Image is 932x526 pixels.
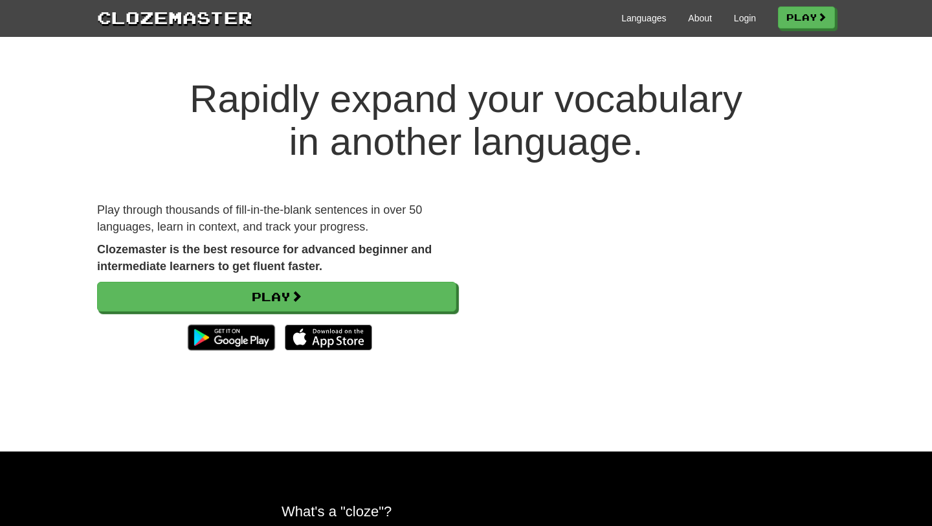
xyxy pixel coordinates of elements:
[778,6,835,29] a: Play
[97,202,456,235] p: Play through thousands of fill-in-the-blank sentences in over 50 languages, learn in context, and...
[285,325,372,350] img: Download_on_the_App_Store_Badge_US-UK_135x40-25178aeef6eb6b83b96f5f2d004eda3bffbb37122de64afbaef7...
[621,12,666,25] a: Languages
[97,243,432,273] strong: Clozemaster is the best resource for advanced beginner and intermediate learners to get fluent fa...
[734,12,756,25] a: Login
[97,282,456,312] a: Play
[97,5,252,29] a: Clozemaster
[688,12,712,25] a: About
[181,318,282,357] img: Get it on Google Play
[282,503,650,520] h2: What's a "cloze"?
